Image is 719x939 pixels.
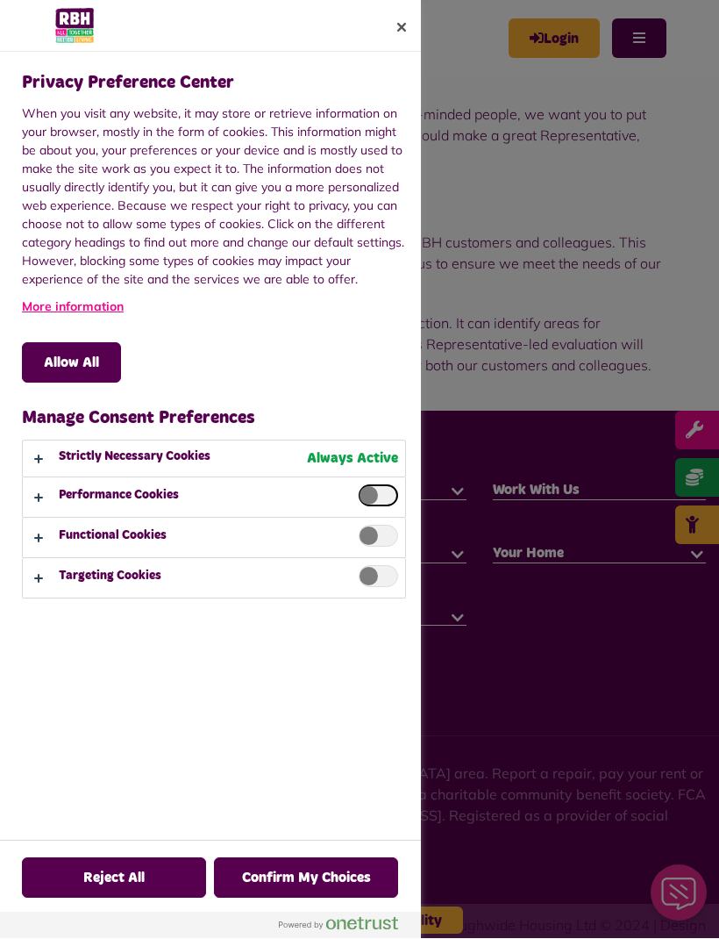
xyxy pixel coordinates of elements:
img: Powered by OneTrust Opens in a new Tab [279,917,398,931]
button: Close [382,9,421,47]
a: Powered by OneTrust Opens in a new Tab [279,917,412,939]
div: When you visit any website, it may store or retrieve information on your browser, mostly in the f... [22,105,406,321]
button: Confirm My Choices [214,858,398,899]
a: More information about your privacy, opens in a new tab [22,298,406,317]
button: Reject All [22,858,206,899]
div: Close Web Assistant [11,5,67,61]
h3: Manage Consent Preferences [22,405,406,432]
img: Company Logo [55,9,94,44]
div: Company Logo [22,9,127,44]
h2: Privacy Preference Center [22,70,234,97]
button: Allow All [22,343,121,383]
